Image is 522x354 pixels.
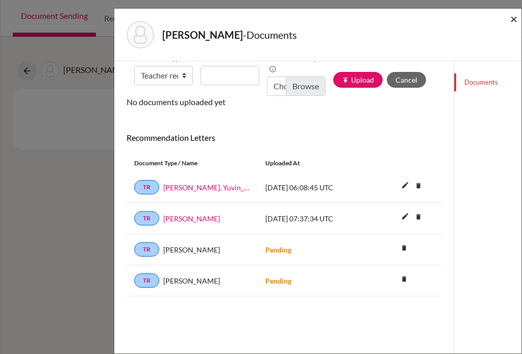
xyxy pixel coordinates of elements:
[127,26,441,108] div: No documents uploaded yet
[163,275,220,286] span: [PERSON_NAME]
[454,73,521,91] a: Documents
[267,50,326,77] label: File - PDFs only
[265,183,333,192] span: [DATE] 06:08:45 UTC
[163,213,220,224] a: [PERSON_NAME]
[397,177,413,193] i: edit
[396,240,412,256] i: delete
[134,180,159,194] a: TR
[396,242,412,256] a: delete
[243,29,297,41] span: - Documents
[134,242,159,257] a: TR
[396,273,412,287] a: delete
[397,208,413,224] i: edit
[134,273,159,288] a: TR
[510,13,517,25] button: Close
[387,72,426,88] button: Cancel
[333,72,383,88] button: publishUpload
[265,214,333,223] span: [DATE] 07:37:34 UTC
[127,133,441,142] h6: Recommendation Letters
[396,271,412,287] i: delete
[134,211,159,225] a: TR
[396,210,414,225] button: edit
[162,29,243,41] strong: [PERSON_NAME]
[510,11,517,26] span: ×
[163,182,250,193] a: [PERSON_NAME], Yuvin_N.[PERSON_NAME]
[342,77,349,84] i: publish
[411,180,426,193] a: delete
[411,211,426,224] a: delete
[265,276,291,285] strong: Pending
[258,159,363,168] div: Uploaded at
[163,244,220,255] span: [PERSON_NAME]
[411,209,426,224] i: delete
[265,245,291,254] strong: Pending
[396,179,414,194] button: edit
[411,178,426,193] i: delete
[127,159,258,168] div: Document Type / Name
